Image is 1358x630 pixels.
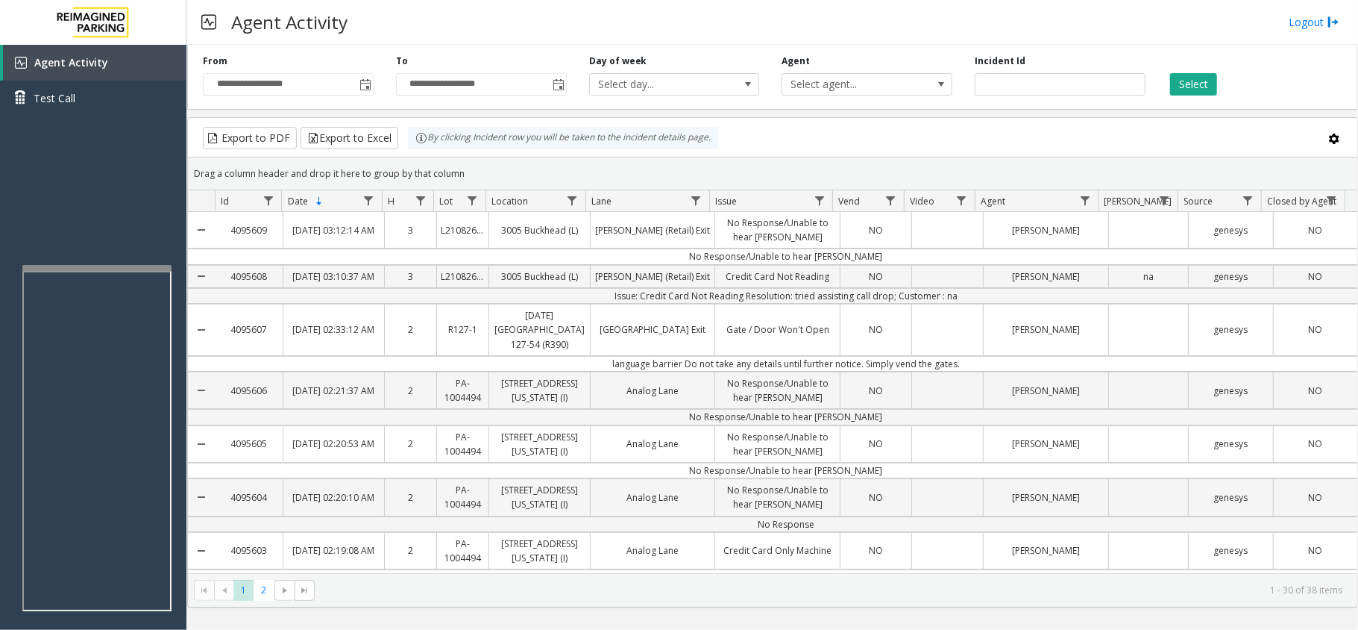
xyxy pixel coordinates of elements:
div: By clicking Incident row you will be taken to the incident details page. [408,127,718,149]
span: NO [869,270,883,283]
a: NO [1274,487,1357,508]
a: Collapse Details [188,527,215,575]
a: H Filter Menu [410,190,430,210]
span: Test Call [34,90,75,106]
a: Analog Lane [591,540,715,561]
a: NO [840,219,911,241]
a: Video Filter Menu [952,190,972,210]
img: logout [1327,14,1339,30]
a: [DATE] 02:20:53 AM [283,433,384,455]
a: 2 [385,540,436,561]
span: Agent Activity [34,55,108,69]
td: No Response [215,517,1357,532]
a: Collapse Details [188,420,215,468]
a: Date Filter Menu [359,190,379,210]
a: Collapse Details [188,260,215,293]
a: Gate / Door Won't Open [715,319,840,340]
a: Credit Card Only Machine [715,540,840,561]
span: Date [288,195,308,208]
a: Collapse Details [188,299,215,361]
a: [PERSON_NAME] (Retail) Exit [591,266,715,287]
span: NO [1308,544,1322,557]
label: Agent [782,54,810,68]
span: NO [869,384,883,397]
a: [PERSON_NAME] [984,266,1108,287]
a: NO [840,433,911,455]
span: NO [1308,270,1322,283]
a: 2 [385,487,436,508]
span: Closed by Agent [1267,195,1336,208]
a: na [1109,266,1189,287]
a: [STREET_ADDRESS][US_STATE] (I) [489,426,590,462]
a: 3005 Buckhead (L) [489,266,590,287]
a: genesys [1189,266,1272,287]
a: PA-1004494 [437,533,488,569]
a: 4095604 [215,487,283,508]
a: Analog Lane [591,433,715,455]
h3: Agent Activity [224,4,355,40]
a: NO [1274,380,1357,402]
a: Vend Filter Menu [881,190,901,210]
a: Closed by Agent Filter Menu [1321,190,1342,210]
a: [STREET_ADDRESS][US_STATE] (I) [489,533,590,569]
span: Location [491,195,528,208]
span: NO [869,491,883,504]
a: [PERSON_NAME] [984,540,1108,561]
div: Data table [188,190,1357,573]
span: NO [869,437,883,450]
td: issue - Credit Card Only Machine res -Try to assist the [PERSON_NAME] but the call was dropped. [215,570,1357,585]
a: No Response/Unable to hear [PERSON_NAME] [715,426,840,462]
a: L21082601 [437,266,488,287]
a: [DATE] 03:12:14 AM [283,219,384,241]
a: [DATE] 02:19:08 AM [283,540,384,561]
span: Page 2 [254,580,274,600]
span: Issue [715,195,737,208]
span: Page 1 [233,580,254,600]
a: [PERSON_NAME] [984,487,1108,508]
a: [STREET_ADDRESS][US_STATE] (I) [489,372,590,408]
span: Go to the last page [298,584,310,596]
span: [PERSON_NAME] [1104,195,1172,208]
span: Agent [981,195,1005,208]
button: Select [1170,73,1217,96]
a: Collapse Details [188,367,215,414]
span: Lane [591,195,612,208]
a: [DATE] 02:20:10 AM [283,487,384,508]
a: [PERSON_NAME] [984,319,1108,340]
td: No Response/Unable to hear [PERSON_NAME] [215,249,1357,264]
span: H [388,195,394,208]
label: From [203,54,227,68]
img: pageIcon [201,4,216,40]
td: No Response/Unable to hear [PERSON_NAME] [215,409,1357,425]
span: Toggle popup [550,74,566,95]
button: Export to PDF [203,127,297,149]
a: [PERSON_NAME] [984,219,1108,241]
a: genesys [1189,433,1272,455]
td: language barrier Do not take any details until further notice. Simply vend the gates. [215,356,1357,372]
a: 3 [385,219,436,241]
a: [DATE] 03:10:37 AM [283,266,384,287]
a: Collapse Details [188,473,215,521]
span: NO [869,544,883,557]
a: [DATE] 02:21:37 AM [283,380,384,402]
span: NO [869,224,883,237]
a: [STREET_ADDRESS][US_STATE] (I) [489,479,590,515]
span: Go to the next page [274,580,295,601]
a: Location Filter Menu [562,190,582,210]
a: NO [840,380,911,402]
a: No Response/Unable to hear [PERSON_NAME] [715,212,840,248]
a: [PERSON_NAME] [984,433,1108,455]
span: NO [1308,437,1322,450]
a: Source Filter Menu [1238,190,1258,210]
a: 4095605 [215,433,283,455]
td: No Response/Unable to hear [PERSON_NAME] [215,463,1357,478]
span: Toggle popup [356,74,373,95]
a: genesys [1189,380,1272,402]
img: 'icon' [15,57,27,69]
a: 2 [385,319,436,340]
a: 2 [385,380,436,402]
a: PA-1004494 [437,372,488,408]
a: 4095606 [215,380,283,402]
a: Collapse Details [188,206,215,254]
a: No Response/Unable to hear [PERSON_NAME] [715,479,840,515]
